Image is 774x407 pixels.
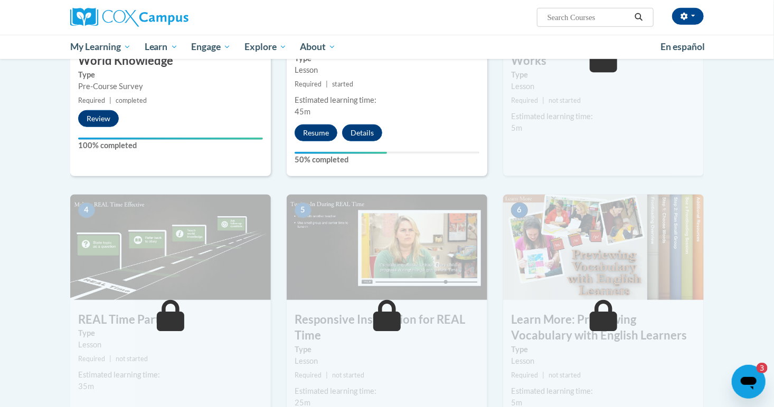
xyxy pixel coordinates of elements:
span: Required [295,80,322,88]
button: Details [342,124,382,141]
span: Required [511,371,538,379]
img: Course Image [287,195,487,300]
label: Type [511,344,696,355]
a: En español [654,36,712,58]
h3: Responsive Instruction for REAL Time [287,312,487,344]
div: Lesson [511,355,696,367]
a: Explore [238,35,294,59]
div: Estimated learning time: [511,385,696,397]
span: Required [78,96,105,104]
span: not started [549,96,581,104]
span: started [332,80,353,88]
img: Cox Campus [70,8,188,27]
label: Type [295,344,479,355]
span: | [109,96,111,104]
span: 35m [78,382,94,391]
div: Estimated learning time: [511,111,696,122]
img: Course Image [70,195,271,300]
iframe: Number of unread messages [747,363,768,373]
span: En español [660,41,705,52]
span: 45m [295,107,310,116]
div: Lesson [78,339,263,351]
span: | [326,371,328,379]
button: Resume [295,124,337,141]
div: Estimated learning time: [78,369,263,381]
h3: Learn More: Previewing Vocabulary with English Learners [503,312,704,344]
img: Course Image [503,195,704,300]
div: Lesson [295,64,479,76]
span: 25m [295,398,310,407]
span: Required [78,355,105,363]
button: Account Settings [672,8,704,25]
span: not started [332,371,364,379]
span: 5m [511,398,522,407]
span: | [542,371,544,379]
span: | [542,96,544,104]
a: About [294,35,343,59]
div: Your progress [295,152,387,154]
span: 5 [295,202,312,218]
span: Learn [145,41,178,53]
a: My Learning [63,35,138,59]
span: | [326,80,328,88]
a: Engage [184,35,238,59]
button: Review [78,110,119,127]
span: | [109,355,111,363]
div: Lesson [511,81,696,92]
span: About [300,41,336,53]
label: 50% completed [295,154,479,166]
a: Learn [138,35,185,59]
span: Engage [191,41,231,53]
label: Type [78,327,263,339]
span: 5m [511,123,522,132]
label: Type [78,69,263,81]
div: Lesson [295,355,479,367]
span: not started [549,371,581,379]
span: My Learning [70,41,131,53]
div: Your progress [78,138,263,140]
span: Required [295,371,322,379]
button: Search [631,11,647,24]
div: Pre-Course Survey [78,81,263,92]
input: Search Courses [546,11,631,24]
label: Type [511,69,696,81]
span: 4 [78,202,95,218]
div: Estimated learning time: [295,385,479,397]
h3: REAL Time Part 2 [70,312,271,328]
a: Cox Campus [70,8,271,27]
div: Main menu [54,35,720,59]
span: Explore [244,41,287,53]
span: 6 [511,202,528,218]
label: 100% completed [78,140,263,151]
span: completed [116,96,147,104]
span: not started [116,355,148,363]
iframe: Button to launch messaging window, 3 unread messages [732,365,766,399]
div: Estimated learning time: [295,94,479,106]
span: Required [511,96,538,104]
